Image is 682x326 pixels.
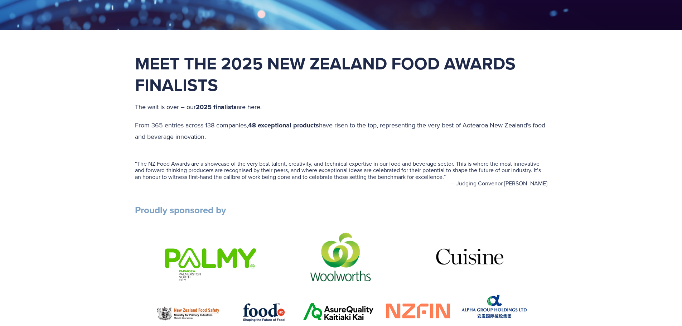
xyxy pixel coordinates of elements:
[135,203,226,217] strong: Proudly sponsored by
[135,160,547,180] blockquote: The NZ Food Awards are a showcase of the very best talent, creativity, and technical expertise in...
[135,51,520,97] strong: Meet the 2025 New Zealand Food Awards Finalists
[196,102,237,112] strong: 2025 finalists
[135,180,547,186] figcaption: — Judging Convenor [PERSON_NAME]
[135,120,547,142] p: From 365 entries across 138 companies, have risen to the top, representing the very best of Aotea...
[444,173,446,181] span: ”
[248,121,319,130] strong: 48 exceptional products
[135,101,547,113] p: The wait is over – our are here.
[135,160,137,167] span: “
